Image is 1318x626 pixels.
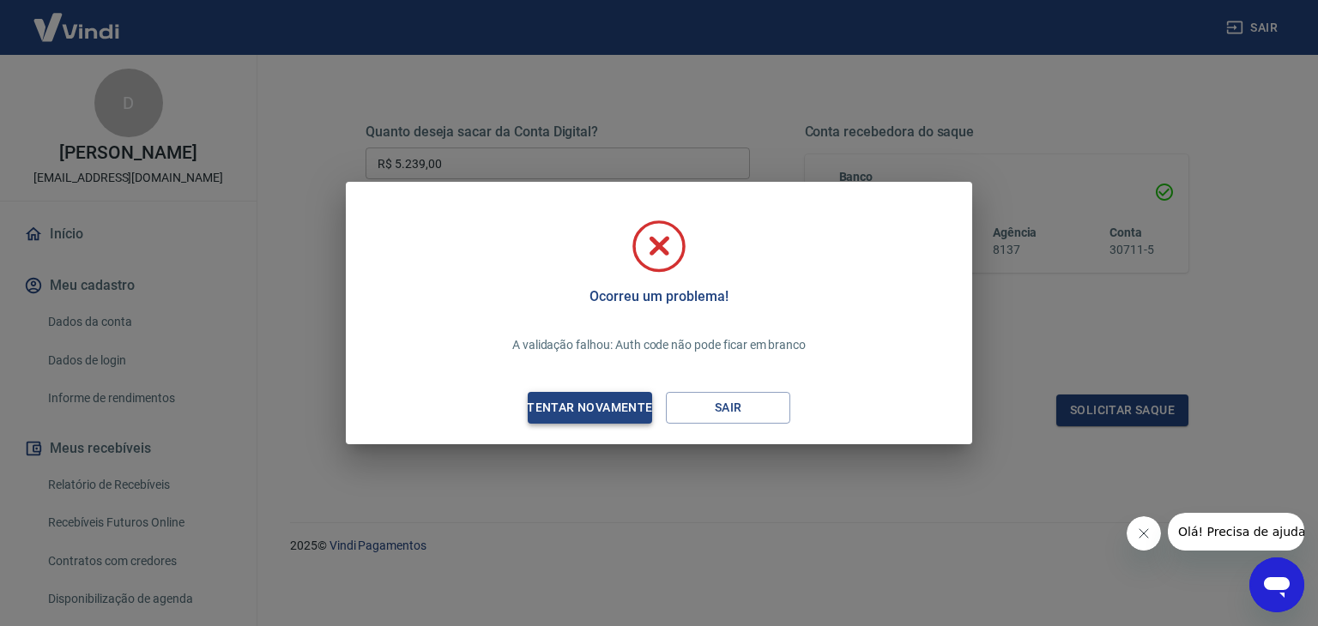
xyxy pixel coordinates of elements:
iframe: Fechar mensagem [1127,516,1161,551]
button: Sair [666,392,790,424]
h5: Ocorreu um problema! [589,288,728,305]
span: Olá! Precisa de ajuda? [10,12,144,26]
div: Tentar novamente [506,397,673,418]
p: A validação falhou: Auth code não pode ficar em branco [512,336,806,354]
button: Tentar novamente [528,392,652,424]
iframe: Mensagem da empresa [1168,513,1304,551]
iframe: Botão para abrir a janela de mensagens [1249,557,1304,612]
